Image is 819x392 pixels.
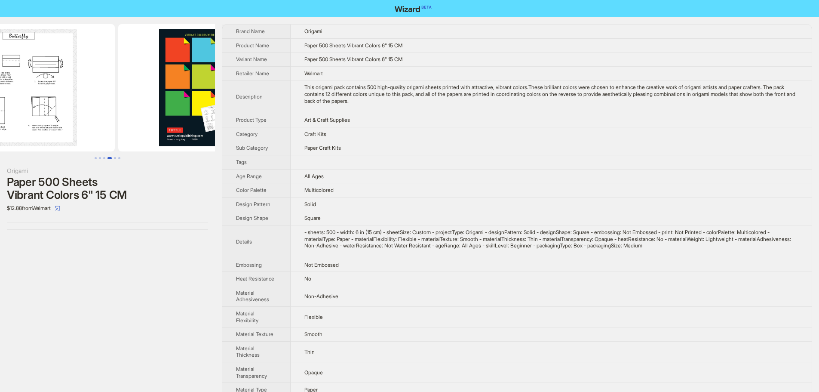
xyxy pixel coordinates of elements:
[304,314,323,320] span: Flexible
[118,24,311,151] img: Paper 500 Sheets Vibrant Colors 6" 15 CM Paper 500 Sheets Vibrant Colors 6" 15 CM image 5
[304,187,334,193] span: Multicolored
[107,157,112,159] button: Go to slide 4
[7,166,208,176] div: Origami
[304,131,326,137] span: Craft Kits
[236,159,247,165] span: Tags
[103,157,105,159] button: Go to slide 3
[304,42,402,49] span: Paper 500 Sheets Vibrant Colors 6" 15 CM
[95,157,97,159] button: Go to slide 1
[236,215,268,221] span: Design Shape
[304,215,321,221] span: Square
[304,262,339,268] span: Not Embossed
[236,56,267,62] span: Variant Name
[236,117,267,123] span: Product Type
[236,145,268,151] span: Sub Category
[304,84,798,104] div: This origami pack contains 500 high-quality origami sheets printed with attractive, vibrant color...
[236,173,262,179] span: Age Range
[236,275,274,282] span: Heat Resistance
[7,201,208,215] div: $12.88 from Walmart
[304,293,338,299] span: Non-Adhesive
[304,331,322,337] span: Smooth
[236,310,258,324] span: Material Flexibility
[304,201,316,207] span: Solid
[236,238,252,245] span: Details
[304,28,322,34] span: Origami
[236,331,273,337] span: Material Texture
[236,187,267,193] span: Color Palette
[304,56,402,62] span: Paper 500 Sheets Vibrant Colors 6" 15 CM
[236,70,269,77] span: Retailer Name
[55,206,60,211] span: select
[236,131,258,137] span: Category
[236,366,267,379] span: Material Transparency
[236,290,269,303] span: Material Adhesiveness
[304,229,798,249] div: - sheets: 500 - width: 6 in (15 cm) - sheetSize: Custom - projectType: Origami - designPattern: S...
[304,117,350,123] span: Art & Craft Supplies
[236,42,269,49] span: Product Name
[304,275,311,282] span: No
[236,28,265,34] span: Brand Name
[304,349,315,355] span: Thin
[236,201,270,207] span: Design Pattern
[304,70,323,77] span: Walmart
[236,345,260,358] span: Material Thickness
[304,145,341,151] span: Paper Craft Kits
[304,369,323,376] span: Opaque
[236,93,263,100] span: Description
[114,157,116,159] button: Go to slide 5
[7,176,208,201] div: Paper 500 Sheets Vibrant Colors 6" 15 CM
[304,173,324,179] span: All Ages
[236,262,262,268] span: Embossing
[99,157,101,159] button: Go to slide 2
[118,157,120,159] button: Go to slide 6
